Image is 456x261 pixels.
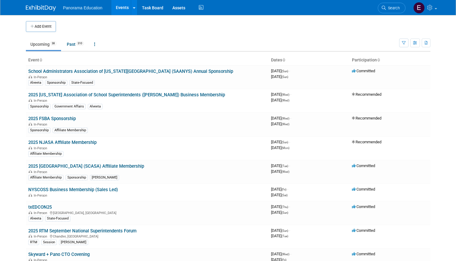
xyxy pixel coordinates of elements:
[289,163,290,168] span: -
[290,92,291,97] span: -
[289,204,290,209] span: -
[34,211,49,215] span: In-Person
[28,116,76,121] a: 2025 FSBA Sponsorship
[34,194,49,197] span: In-Person
[287,187,288,191] span: -
[289,140,290,144] span: -
[271,187,288,191] span: [DATE]
[271,122,289,126] span: [DATE]
[45,216,70,221] div: State-Focused
[66,175,88,180] div: Sponsorship
[28,175,63,180] div: Affiliate Membership
[28,163,144,169] a: 2025 [GEOGRAPHIC_DATA] (SCASA) Affiliate Membership
[39,57,42,62] a: Sort by Event Name
[271,69,290,73] span: [DATE]
[34,235,49,238] span: In-Person
[352,228,375,233] span: Committed
[271,145,289,150] span: [DATE]
[352,187,375,191] span: Committed
[271,92,291,97] span: [DATE]
[53,128,88,133] div: Affiliate Membership
[290,116,291,120] span: -
[282,229,288,232] span: (Sun)
[282,70,288,73] span: (Sun)
[271,163,290,168] span: [DATE]
[352,204,375,209] span: Committed
[28,140,97,145] a: 2025 NJASA Affiliate Membership
[34,75,49,79] span: In-Person
[28,216,43,221] div: Alveeta
[282,164,288,168] span: (Tue)
[63,5,103,10] span: Panorama Education
[34,99,49,103] span: In-Person
[282,253,289,256] span: (Wed)
[26,39,61,50] a: Upcoming38
[271,169,289,174] span: [DATE]
[282,235,288,238] span: (Tue)
[282,188,286,191] span: (Fri)
[282,205,288,209] span: (Thu)
[29,146,32,149] img: In-Person Event
[28,104,51,109] div: Sponsorship
[45,80,67,85] div: Sponsorship
[28,204,52,210] a: txEDCON25
[378,3,405,13] a: Search
[28,252,90,257] a: Skyward + Pano CTO Covening
[62,39,88,50] a: Past310
[34,146,49,150] span: In-Person
[28,240,39,245] div: RTM
[282,93,289,96] span: (Wed)
[59,240,88,245] div: [PERSON_NAME]
[34,123,49,126] span: In-Person
[26,55,269,65] th: Event
[28,234,266,238] div: Chandler, [GEOGRAPHIC_DATA]
[88,104,103,109] div: Alveeta
[28,92,225,98] a: 2025 [US_STATE] Association of School Superintendents ([PERSON_NAME]) Business Membership
[289,228,290,233] span: -
[290,252,291,256] span: -
[350,55,430,65] th: Participation
[352,69,375,73] span: Committed
[271,228,290,233] span: [DATE]
[28,187,118,192] a: NYSCOSS Business Membership (Sales Led)
[282,170,289,173] span: (Wed)
[352,252,375,256] span: Committed
[28,69,233,74] a: School Administrators Association of [US_STATE][GEOGRAPHIC_DATA] (SAANYS) Annual Sponsorship
[271,193,288,197] span: [DATE]
[271,252,291,256] span: [DATE]
[282,75,288,79] span: (Sun)
[29,75,32,78] img: In-Person Event
[28,80,43,85] div: Alveeta
[413,2,425,14] img: External Events Calendar
[377,57,380,62] a: Sort by Participation Type
[282,211,288,214] span: (Sun)
[282,99,289,102] span: (Wed)
[29,99,32,102] img: In-Person Event
[50,41,57,46] span: 38
[90,175,119,180] div: [PERSON_NAME]
[282,117,289,120] span: (Wed)
[29,170,32,173] img: In-Person Event
[282,57,285,62] a: Sort by Start Date
[271,116,291,120] span: [DATE]
[352,92,381,97] span: Recommended
[271,204,290,209] span: [DATE]
[269,55,350,65] th: Dates
[34,170,49,174] span: In-Person
[282,141,288,144] span: (Sun)
[271,210,288,215] span: [DATE]
[352,116,381,120] span: Recommended
[76,41,84,46] span: 310
[282,194,288,197] span: (Sat)
[26,21,56,32] button: Add Event
[271,98,289,102] span: [DATE]
[28,151,63,157] div: Affiliate Membership
[28,210,266,215] div: [GEOGRAPHIC_DATA], [GEOGRAPHIC_DATA]
[282,146,289,150] span: (Mon)
[289,69,290,73] span: -
[41,240,57,245] div: Session
[29,194,32,197] img: In-Person Event
[271,140,290,144] span: [DATE]
[29,235,32,238] img: In-Person Event
[386,6,400,10] span: Search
